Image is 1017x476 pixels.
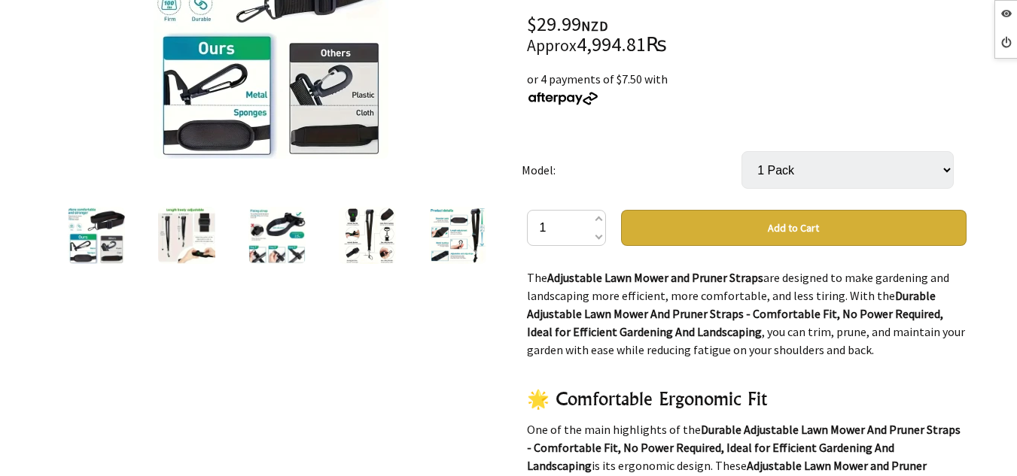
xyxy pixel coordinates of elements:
div: $29.99 4,994.81₨ [527,15,967,55]
span: NZD [581,17,608,35]
img: Adjustable Lawn Mower and Pruner Straps [68,207,125,264]
strong: Durable Adjustable Lawn Mower And Pruner Straps - Comfortable Fit, No Power Required, Ideal for E... [527,422,961,473]
img: Adjustable Lawn Mower and Pruner Straps [339,207,396,264]
td: Model: [522,130,741,210]
strong: Adjustable Lawn Mower and Pruner Straps [547,270,763,285]
h3: 🌟 Comfortable Ergonomic Fit [527,387,967,411]
p: The are designed to make gardening and landscaping more efficient, more comfortable, and less tir... [527,268,967,359]
small: Approx [527,35,577,56]
div: or 4 payments of $7.50 with [527,70,967,106]
img: Adjustable Lawn Mower and Pruner Straps [158,207,215,264]
strong: Durable Adjustable Lawn Mower And Pruner Straps - Comfortable Fit, No Power Required, Ideal for E... [527,288,943,339]
img: Adjustable Lawn Mower and Pruner Straps [248,207,306,264]
img: Adjustable Lawn Mower and Pruner Straps [429,207,486,264]
img: Afterpay [527,92,599,105]
button: Add to Cart [621,210,967,246]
